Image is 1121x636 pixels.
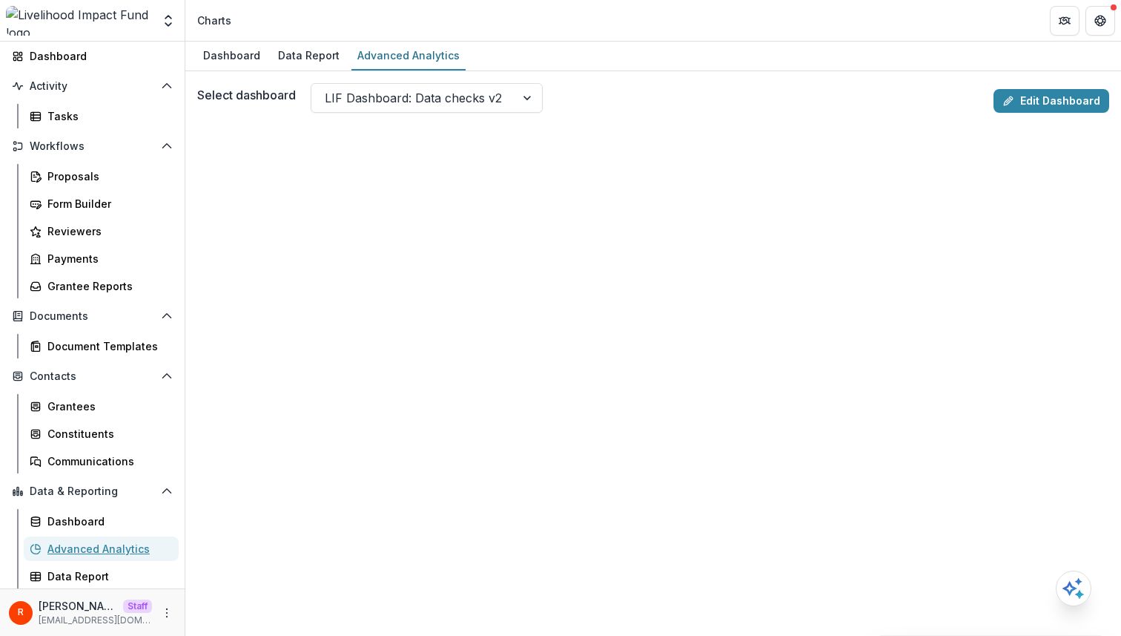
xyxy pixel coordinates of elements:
[351,42,466,71] a: Advanced Analytics
[30,48,167,64] div: Dashboard
[197,42,266,71] a: Dashboard
[6,304,179,328] button: Open Documents
[6,134,179,158] button: Open Workflows
[6,479,179,503] button: Open Data & Reporting
[47,168,167,184] div: Proposals
[272,42,345,71] a: Data Report
[18,608,24,617] div: Raj
[30,140,155,153] span: Workflows
[1050,6,1079,36] button: Partners
[123,600,152,613] p: Staff
[24,509,179,534] a: Dashboard
[47,278,167,294] div: Grantee Reports
[24,334,179,358] a: Document Templates
[30,310,155,323] span: Documents
[24,564,179,589] a: Data Report
[24,164,179,188] a: Proposals
[47,541,167,557] div: Advanced Analytics
[24,537,179,561] a: Advanced Analytics
[24,422,179,446] a: Constituents
[47,223,167,239] div: Reviewers
[24,394,179,419] a: Grantees
[197,45,266,66] div: Dashboard
[351,45,466,66] div: Advanced Analytics
[47,108,167,124] div: Tasks
[24,246,179,271] a: Payments
[6,364,179,388] button: Open Contacts
[1085,6,1115,36] button: Get Help
[24,449,179,473] a: Communications
[47,514,167,529] div: Dashboard
[24,191,179,216] a: Form Builder
[993,89,1109,113] a: Edit Dashboard
[30,370,155,383] span: Contacts
[47,453,167,469] div: Communications
[191,10,237,31] nav: breadcrumb
[30,80,155,93] span: Activity
[24,104,179,128] a: Tasks
[6,44,179,68] a: Dashboard
[47,338,167,354] div: Document Templates
[1056,571,1091,606] button: Open AI Assistant
[24,274,179,298] a: Grantee Reports
[30,485,155,498] span: Data & Reporting
[47,426,167,442] div: Constituents
[197,13,231,28] div: Charts
[24,219,179,243] a: Reviewers
[158,604,176,622] button: More
[47,399,167,414] div: Grantees
[47,251,167,266] div: Payments
[272,45,345,66] div: Data Report
[39,598,117,614] p: [PERSON_NAME]
[197,86,296,104] label: Select dashboard
[6,74,179,98] button: Open Activity
[39,614,152,627] p: [EMAIL_ADDRESS][DOMAIN_NAME]
[158,6,179,36] button: Open entity switcher
[6,6,152,36] img: Livelihood Impact Fund logo
[47,196,167,212] div: Form Builder
[47,568,167,584] div: Data Report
